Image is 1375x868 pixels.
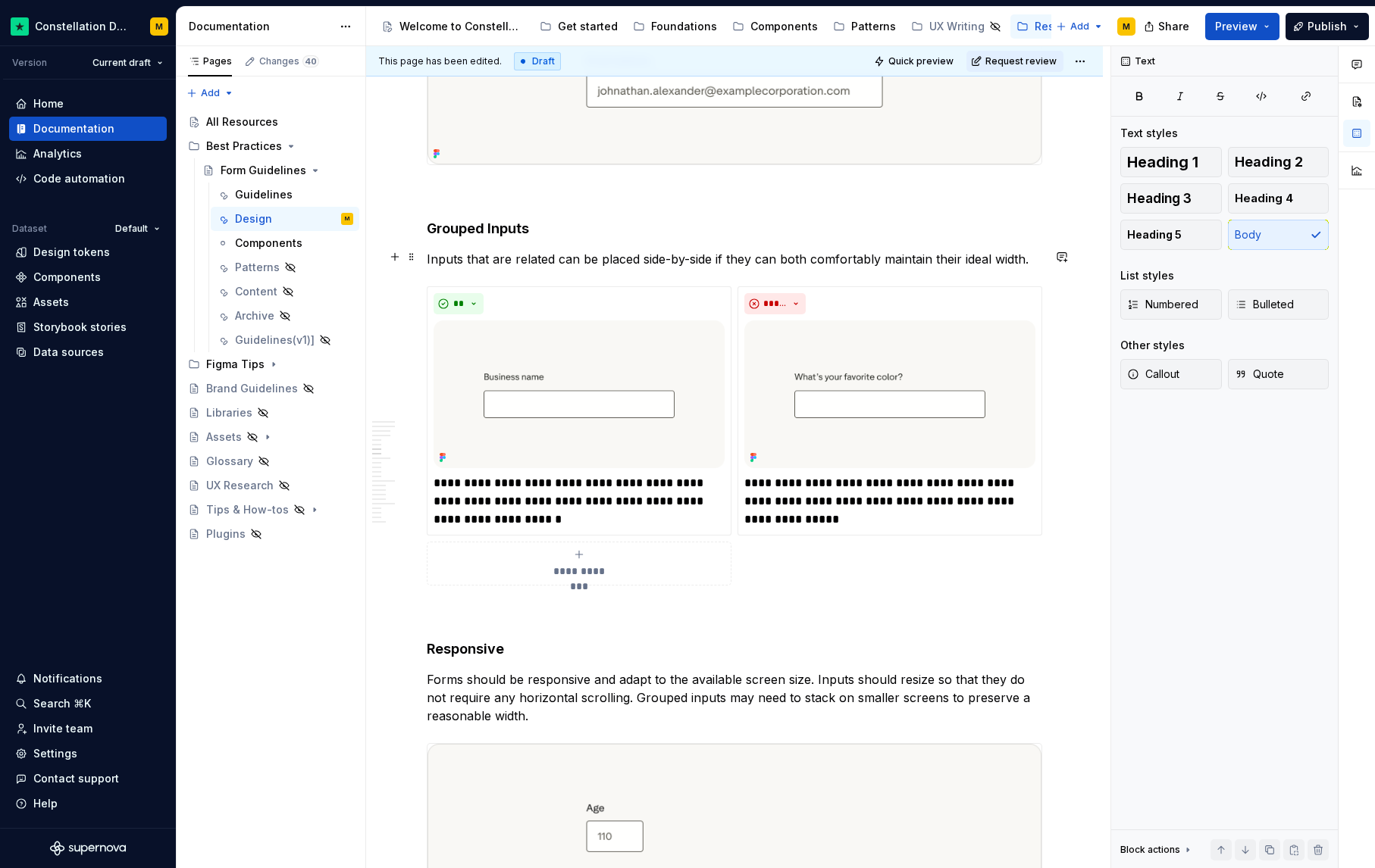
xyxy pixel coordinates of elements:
[1215,19,1258,34] span: Preview
[1127,367,1179,382] span: Callout
[206,139,282,154] div: Best Practices
[211,183,359,207] a: Guidelines
[1120,183,1222,214] button: Heading 3
[33,796,58,811] div: Help
[627,14,723,39] a: Foundations
[1120,839,1194,860] div: Block actions
[155,20,163,33] div: M
[206,478,274,493] div: UX Research
[1136,13,1199,40] button: Share
[1010,14,1097,39] a: Resources
[206,405,252,420] div: Libraries
[12,57,47,69] div: Version
[9,167,167,191] a: Code automation
[189,19,332,34] div: Documentation
[206,114,278,130] div: All Resources
[50,841,126,856] svg: Supernova Logo
[9,240,167,264] a: Design tokens
[235,211,272,226] div: Design
[1127,297,1198,312] span: Numbered
[1120,289,1222,320] button: Numbered
[744,320,1035,468] img: 58ebde06-4b62-488e-b6a4-bba9009bae3b.png
[182,425,359,449] a: Assets
[33,696,91,711] div: Search ⌘K
[1127,227,1182,242] span: Heading 5
[33,671,102,686] div: Notifications
[1235,367,1284,382] span: Quote
[182,110,359,134] a: All Resources
[9,692,167,716] button: Search ⌘K
[211,231,359,255] a: Components
[33,96,64,111] div: Home
[302,55,319,67] span: 40
[221,163,306,178] div: Form Guidelines
[115,223,148,235] span: Default
[1228,289,1330,320] button: Bulleted
[108,218,167,239] button: Default
[33,245,110,260] div: Design tokens
[651,19,717,34] div: Foundations
[211,304,359,328] a: Archive
[1120,844,1180,856] div: Block actions
[206,357,265,372] div: Figma Tips
[1235,297,1294,312] span: Bulleted
[427,220,1042,238] h4: Grouped Inputs
[869,51,960,72] button: Quick preview
[235,236,302,251] div: Components
[211,328,359,352] a: Guidelines(v1)]
[235,333,315,348] div: Guidelines(v1)]
[9,667,167,691] button: Notifications
[1228,147,1330,177] button: Heading 2
[375,14,531,39] a: Welcome to Constellation
[1070,20,1089,33] span: Add
[1205,13,1279,40] button: Preview
[206,502,289,517] div: Tips & How-tos
[726,14,824,39] a: Components
[966,51,1063,72] button: Request review
[33,270,101,285] div: Components
[1308,19,1347,34] span: Publish
[750,19,818,34] div: Components
[182,110,359,546] div: Page tree
[905,14,1007,39] a: UX Writing
[9,717,167,741] a: Invite team
[182,83,239,104] button: Add
[434,320,725,468] img: 8963df90-0309-43a6-b5f6-c7d7ea752cff.png
[12,223,47,235] div: Dataset
[182,401,359,425] a: Libraries
[211,207,359,231] a: DesignM
[33,295,69,310] div: Assets
[33,121,114,136] div: Documentation
[9,265,167,289] a: Components
[86,52,170,73] button: Current draft
[427,250,1042,268] p: Inputs that are related can be placed side-by-side if they can both comfortably maintain their id...
[201,87,220,99] span: Add
[851,19,896,34] div: Patterns
[1120,126,1178,141] div: Text styles
[9,767,167,791] button: Contact support
[827,14,902,39] a: Patterns
[1120,359,1222,389] button: Callout
[182,498,359,522] a: Tips & How-tos
[211,279,359,304] a: Content
[33,721,92,736] div: Invite team
[3,10,173,42] button: Constellation Design SystemM
[9,742,167,766] a: Settings
[182,376,359,401] a: Brand Guidelines
[888,55,954,67] span: Quick preview
[1120,147,1222,177] button: Heading 1
[182,352,359,376] div: Figma Tips
[33,146,82,161] div: Analytics
[35,19,132,34] div: Constellation Design System
[1235,191,1293,206] span: Heading 4
[206,429,242,445] div: Assets
[9,117,167,141] a: Documentation
[182,473,359,498] a: UX Research
[1228,359,1330,389] button: Quote
[33,171,125,186] div: Code automation
[1120,220,1222,250] button: Heading 5
[196,158,359,183] a: Form Guidelines
[206,526,246,542] div: Plugins
[427,670,1042,725] p: Forms should be responsive and adapt to the available screen size. Inputs should resize so that t...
